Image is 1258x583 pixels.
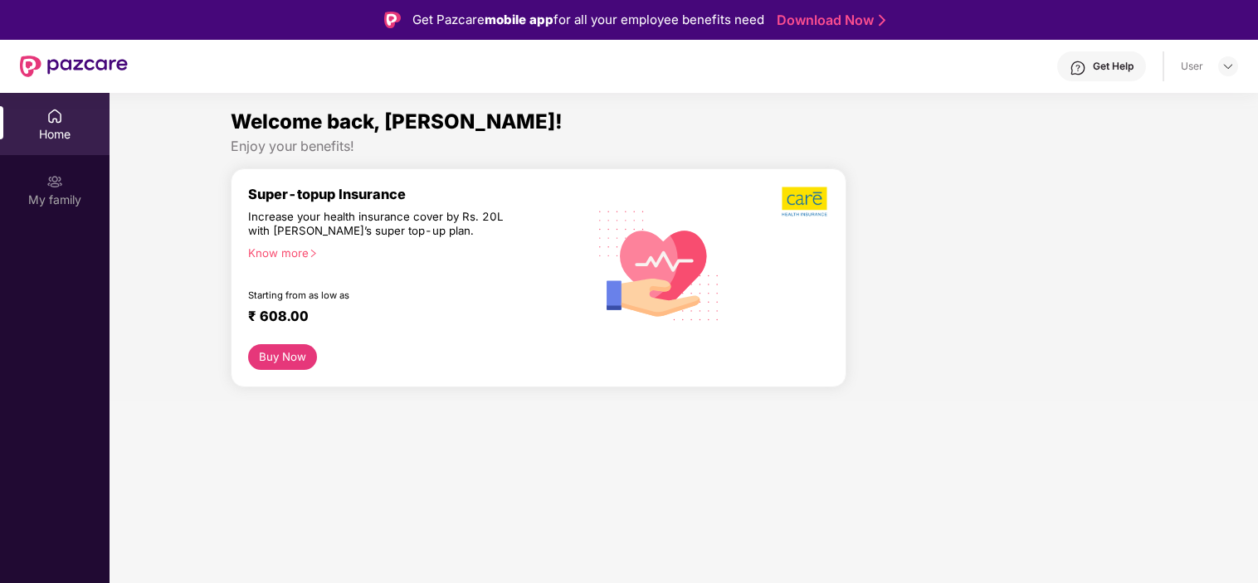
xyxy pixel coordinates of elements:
[1181,60,1203,73] div: User
[231,138,1137,155] div: Enjoy your benefits!
[248,210,515,239] div: Increase your health insurance cover by Rs. 20L with [PERSON_NAME]’s super top-up plan.
[309,249,318,258] span: right
[46,108,63,124] img: svg+xml;base64,PHN2ZyBpZD0iSG9tZSIgeG1sbnM9Imh0dHA6Ly93d3cudzMub3JnLzIwMDAvc3ZnIiB3aWR0aD0iMjAiIG...
[248,186,588,202] div: Super-topup Insurance
[777,12,880,29] a: Download Now
[248,344,318,369] button: Buy Now
[248,289,517,301] div: Starting from as low as
[231,109,563,134] span: Welcome back, [PERSON_NAME]!
[1093,60,1134,73] div: Get Help
[1221,60,1235,73] img: svg+xml;base64,PHN2ZyBpZD0iRHJvcGRvd24tMzJ4MzIiIHhtbG5zPSJodHRwOi8vd3d3LnczLm9yZy8yMDAwL3N2ZyIgd2...
[20,56,128,77] img: New Pazcare Logo
[587,191,732,338] img: svg+xml;base64,PHN2ZyB4bWxucz0iaHR0cDovL3d3dy53My5vcmcvMjAwMC9zdmciIHhtbG5zOnhsaW5rPSJodHRwOi8vd3...
[1070,60,1086,76] img: svg+xml;base64,PHN2ZyBpZD0iSGVscC0zMngzMiIgeG1sbnM9Imh0dHA6Ly93d3cudzMub3JnLzIwMDAvc3ZnIiB3aWR0aD...
[248,246,578,258] div: Know more
[46,173,63,190] img: svg+xml;base64,PHN2ZyB3aWR0aD0iMjAiIGhlaWdodD0iMjAiIHZpZXdCb3g9IjAgMCAyMCAyMCIgZmlsbD0ibm9uZSIgeG...
[879,12,885,29] img: Stroke
[412,10,764,30] div: Get Pazcare for all your employee benefits need
[485,12,553,27] strong: mobile app
[248,308,571,328] div: ₹ 608.00
[782,186,829,217] img: b5dec4f62d2307b9de63beb79f102df3.png
[384,12,401,28] img: Logo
